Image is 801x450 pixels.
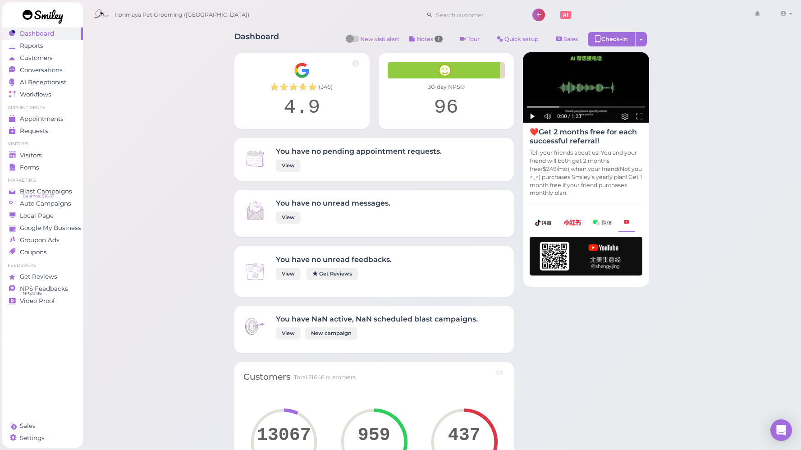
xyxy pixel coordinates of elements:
[2,28,83,40] a: Dashboard
[530,237,642,276] img: youtube-h-92280983ece59b2848f85fc261e8ffad.png
[2,283,83,295] a: NPS Feedbacks NPS® 96
[549,32,586,46] a: Sales
[2,113,83,125] a: Appointments
[243,147,267,170] img: Inbox
[770,419,792,441] div: Open Intercom Messenger
[2,246,83,258] a: Coupons
[20,422,36,430] span: Sales
[2,234,83,246] a: Groupon Ads
[20,42,43,50] span: Reports
[20,434,45,442] span: Settings
[20,66,63,74] span: Conversations
[564,220,581,225] img: xhs-786d23addd57f6a2be217d5a65f4ab6b.png
[388,83,505,91] div: 30-day NPS®
[530,128,642,145] h4: ❤️Get 2 months free for each successful referral!
[2,185,83,197] a: Blast Campaigns Balance: $16.37
[276,327,301,340] a: View
[20,285,68,293] span: NPS Feedbacks
[2,141,83,147] li: Visitors
[2,432,83,444] a: Settings
[20,236,60,244] span: Groupon Ads
[2,271,83,283] a: Get Reviews
[402,32,450,46] button: Notes 1
[276,199,390,207] h4: You have no unread messages.
[276,147,442,156] h4: You have no pending appointment requests.
[243,199,267,222] img: Inbox
[307,268,358,280] a: Get Reviews
[593,220,612,225] img: wechat-a99521bb4f7854bbf8f190d1356e2cdb.png
[20,224,81,232] span: Google My Business
[114,2,249,28] span: Ironmaya Pet Grooming ([GEOGRAPHIC_DATA])
[2,177,83,184] li: Marketing
[2,161,83,174] a: Forms
[588,32,636,46] div: Check-in
[453,32,487,46] a: Tour
[360,35,399,49] span: New visit alert
[20,78,66,86] span: AI Receptionist
[319,83,333,91] span: ( 346 )
[20,248,47,256] span: Coupons
[2,64,83,76] a: Conversations
[20,54,53,62] span: Customers
[20,115,64,123] span: Appointments
[276,268,301,280] a: View
[305,327,357,340] a: New campaign
[523,52,649,123] img: AI receptionist
[2,262,83,269] li: Feedbacks
[276,211,301,224] a: View
[2,210,83,222] a: Local Page
[276,255,392,264] h4: You have no unread feedbacks.
[23,193,55,200] span: Balance: $16.37
[20,200,71,207] span: Auto Campaigns
[20,127,48,135] span: Requests
[243,315,267,338] img: Inbox
[243,371,290,383] div: Customers
[2,420,83,432] a: Sales
[2,52,83,64] a: Customers
[243,260,267,283] img: Inbox
[2,40,83,52] a: Reports
[2,295,83,307] a: Video Proof
[20,30,54,37] span: Dashboard
[23,290,42,297] span: NPS® 96
[243,96,361,120] div: 4.9
[294,62,310,78] img: Google__G__Logo-edd0e34f60d7ca4a2f4ece79cff21ae3.svg
[530,149,642,197] p: Tell your friends about us! You and your friend will both get 2 months free($249/mo) when your fr...
[563,36,578,42] span: Sales
[2,222,83,234] a: Google My Business
[490,32,546,46] a: Quick setup
[435,36,443,42] span: 1
[2,76,83,88] a: AI Receptionist
[20,164,39,171] span: Forms
[20,212,54,220] span: Local Page
[20,91,51,98] span: Workflows
[2,125,83,137] a: Requests
[20,188,72,195] span: Blast Campaigns
[20,273,57,280] span: Get Reviews
[294,373,356,381] div: Total 21648 customers
[234,32,279,49] h1: Dashboard
[276,160,301,172] a: View
[2,149,83,161] a: Visitors
[276,315,478,323] h4: You have NaN active, NaN scheduled blast campaigns.
[2,88,83,101] a: Workflows
[388,96,505,120] div: 96
[20,152,42,159] span: Visitors
[535,220,552,226] img: douyin-2727e60b7b0d5d1bbe969c21619e8014.png
[20,297,55,305] span: Video Proof
[2,197,83,210] a: Auto Campaigns
[2,105,83,111] li: Appointments
[433,8,520,22] input: Search customer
